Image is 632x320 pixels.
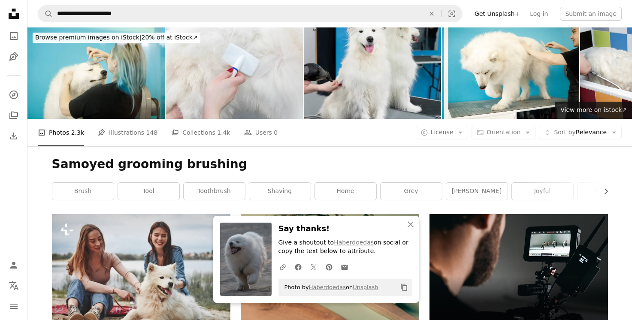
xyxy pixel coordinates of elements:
span: 0 [274,128,278,137]
form: Find visuals sitewide [38,5,463,22]
h1: Samoyed grooming brushing [52,157,608,172]
a: Users 0 [244,119,278,146]
button: Language [5,277,22,294]
button: Sort byRelevance [539,126,622,139]
span: Photo by on [280,281,378,294]
a: Download History [5,127,22,145]
a: home [315,183,376,200]
a: [PERSON_NAME] [446,183,508,200]
a: View more on iStock↗ [555,102,632,119]
span: 148 [146,128,158,137]
a: Two female friends have a great time spending on a beach with cute dog. [52,269,230,277]
img: Female groomer dries a Samoyed dog with a hairdryer after shearing and washing. Dog in a barber shop [304,27,441,119]
button: License [416,126,469,139]
button: Clear [422,6,441,22]
a: Log in [525,7,553,21]
span: Orientation [487,129,520,136]
a: Haberdoedas [334,239,374,246]
a: Unsplash [353,284,378,290]
p: Give a shoutout to on social or copy the text below to attribute. [278,238,412,256]
a: grey [381,183,442,200]
span: Relevance [554,128,607,137]
button: Search Unsplash [38,6,53,22]
a: Get Unsplash+ [469,7,525,21]
img: Groomer brushing the dog [27,27,165,119]
h3: Say thanks! [278,223,412,235]
button: Visual search [441,6,462,22]
button: Menu [5,298,22,315]
a: Share over email [337,258,352,275]
a: Illustrations 148 [98,119,157,146]
a: Share on Twitter [306,258,321,275]
span: View more on iStock ↗ [560,106,627,113]
span: Sort by [554,129,575,136]
a: Haberdoedas [309,284,346,290]
a: Log in / Sign up [5,257,22,274]
button: scroll list to the right [598,183,608,200]
span: License [431,129,454,136]
a: Share on Pinterest [321,258,337,275]
a: Illustrations [5,48,22,65]
a: Browse premium images on iStock|20% off at iStock↗ [27,27,206,48]
a: Photos [5,27,22,45]
a: tool [118,183,179,200]
span: Browse premium images on iStock | [35,34,141,41]
a: toothbrush [184,183,245,200]
a: Collections 1.4k [171,119,230,146]
button: Orientation [472,126,535,139]
a: Share on Facebook [290,258,306,275]
a: shaving [249,183,311,200]
div: 20% off at iStock ↗ [33,33,200,43]
a: brush [52,183,114,200]
a: Explore [5,86,22,103]
a: joyful [512,183,573,200]
span: 1.4k [217,128,230,137]
img: A female groomer combing a Samoyed dog with comb. Big dog in grooming salon [166,27,303,119]
img: Groomer brushing the dog [442,27,579,119]
a: Collections [5,107,22,124]
button: Submit an image [560,7,622,21]
button: Copy to clipboard [397,280,411,295]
